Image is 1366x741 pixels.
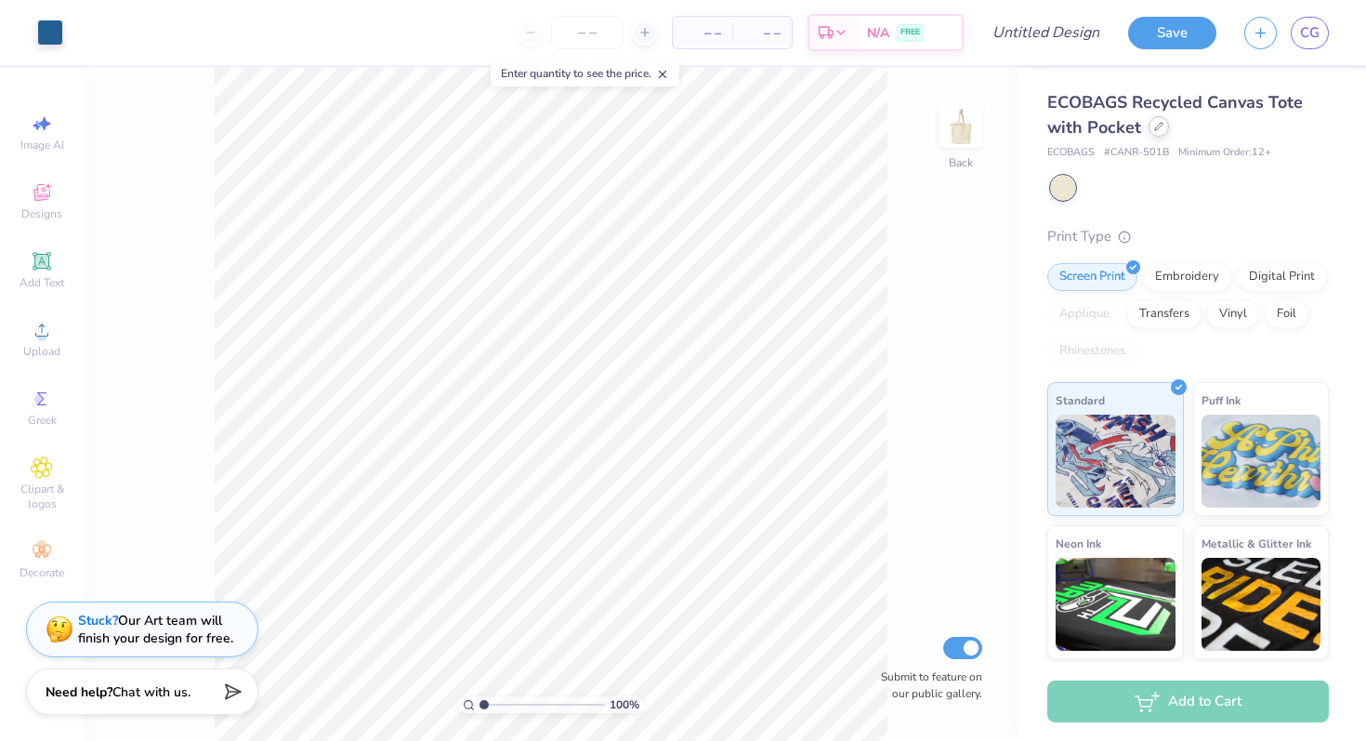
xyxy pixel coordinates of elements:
[1202,534,1311,553] span: Metallic & Glitter Ink
[20,275,64,290] span: Add Text
[1128,17,1216,49] button: Save
[20,565,64,580] span: Decorate
[28,413,57,428] span: Greek
[743,23,781,43] span: – –
[867,23,889,43] span: N/A
[1047,337,1137,365] div: Rhinestones
[900,26,920,39] span: FREE
[1047,145,1095,161] span: ECOBAGS
[1047,300,1122,328] div: Applique
[1202,390,1241,410] span: Puff Ink
[684,23,721,43] span: – –
[1202,415,1321,508] img: Puff Ink
[978,14,1114,51] input: Untitled Design
[1047,91,1303,139] span: ECOBAGS Recycled Canvas Tote with Pocket
[1127,300,1202,328] div: Transfers
[1056,558,1176,651] img: Neon Ink
[9,482,74,511] span: Clipart & logos
[21,206,62,221] span: Designs
[20,138,64,152] span: Image AI
[112,683,190,701] span: Chat with us.
[78,612,118,629] strong: Stuck?
[1056,534,1101,553] span: Neon Ink
[1300,22,1320,44] span: CG
[1143,263,1231,291] div: Embroidery
[1047,226,1329,247] div: Print Type
[78,612,233,647] div: Our Art team will finish your design for free.
[1207,300,1259,328] div: Vinyl
[46,683,112,701] strong: Need help?
[610,696,639,713] span: 100 %
[1237,263,1327,291] div: Digital Print
[942,108,979,145] img: Back
[1056,390,1105,410] span: Standard
[1047,263,1137,291] div: Screen Print
[1202,558,1321,651] img: Metallic & Glitter Ink
[23,344,60,359] span: Upload
[1056,415,1176,508] img: Standard
[551,16,624,49] input: – –
[1291,17,1329,49] a: CG
[949,154,973,171] div: Back
[1178,145,1271,161] span: Minimum Order: 12 +
[491,60,679,86] div: Enter quantity to see the price.
[1265,300,1308,328] div: Foil
[1104,145,1169,161] span: # CANR-501B
[871,668,982,702] label: Submit to feature on our public gallery.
